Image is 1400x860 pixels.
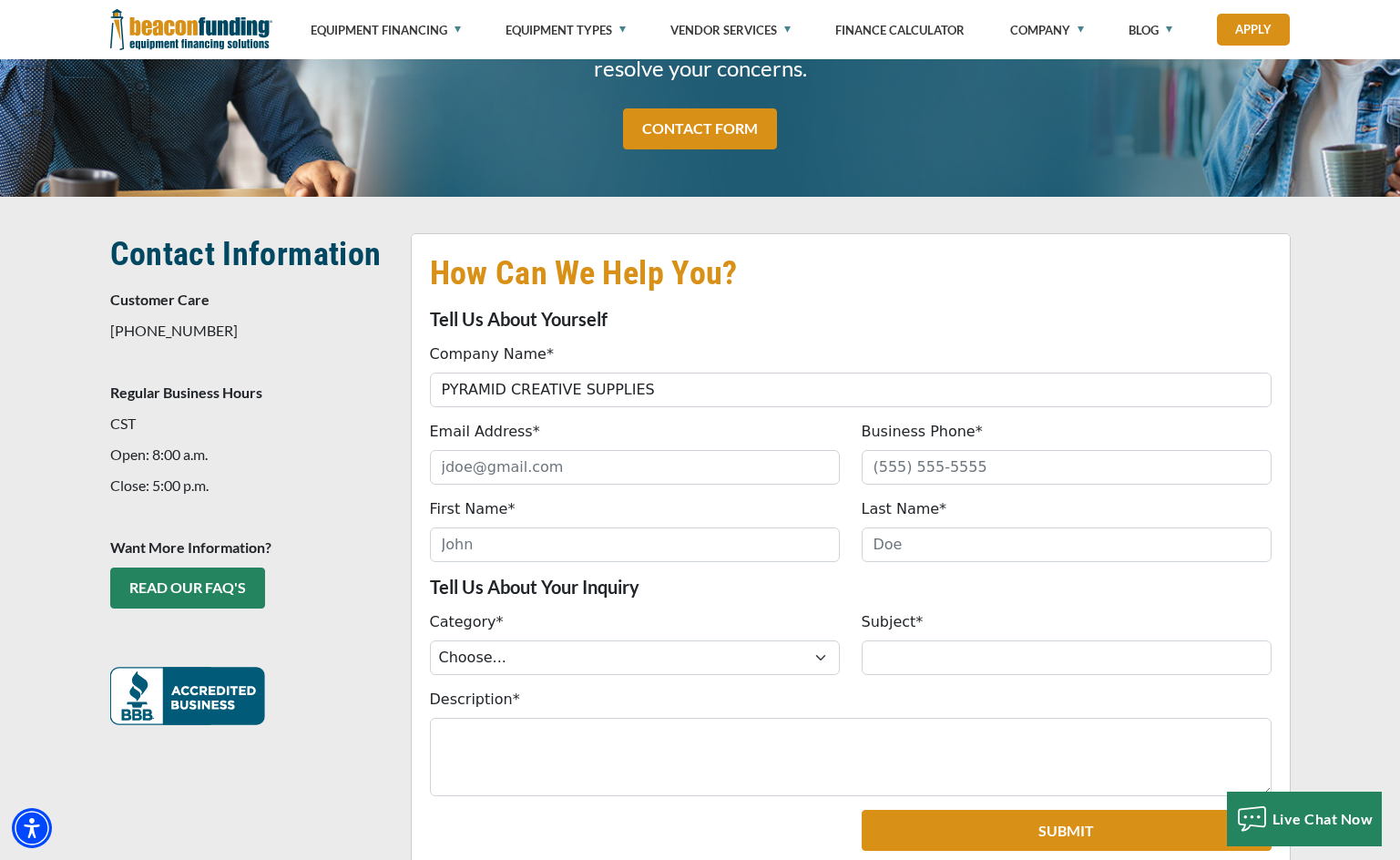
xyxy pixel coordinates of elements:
input: jdoe@gmail.com [430,450,840,485]
input: John [430,527,840,562]
label: Email Address* [430,421,540,443]
a: READ OUR FAQ's - open in a new tab [110,568,265,609]
label: Last Name* [862,498,947,520]
a: CONTACT FORM [623,108,777,149]
h2: Contact Information [110,233,389,275]
img: READ OUR FAQ's [110,667,265,725]
label: Business Phone* [862,421,983,443]
label: Description* [430,689,520,711]
div: Accessibility Menu [12,808,52,848]
p: Tell Us About Yourself [430,308,1272,330]
strong: Want More Information? [110,538,271,556]
p: Open: 8:00 a.m. [110,444,389,466]
p: Close: 5:00 p.m. [110,475,389,497]
input: Doe [862,527,1272,562]
label: First Name* [430,498,516,520]
input: (555) 555-5555 [862,450,1272,485]
label: Category* [430,611,504,633]
strong: Regular Business Hours [110,384,262,401]
a: Apply [1217,14,1290,46]
p: CST [110,413,389,435]
label: Subject* [862,611,924,633]
p: [PHONE_NUMBER] [110,320,389,342]
input: Beacon Funding [430,373,1272,407]
h2: How Can We Help You? [430,252,1272,294]
strong: Customer Care [110,291,209,308]
button: Submit [862,810,1272,851]
span: Live Chat Now [1272,810,1374,827]
label: Company Name* [430,343,554,365]
p: Tell Us About Your Inquiry [430,576,1272,598]
button: Live Chat Now [1227,792,1383,846]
